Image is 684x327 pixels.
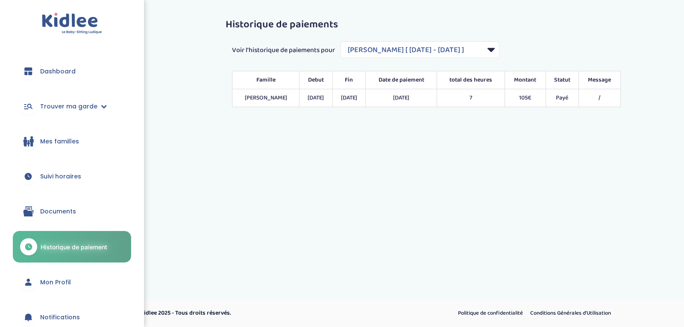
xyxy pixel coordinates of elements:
[40,67,76,76] span: Dashboard
[437,71,505,89] th: total des heures
[13,267,131,298] a: Mon Profil
[332,89,365,107] td: [DATE]
[13,231,131,263] a: Historique de paiement
[365,71,437,89] th: Date de paiement
[546,71,578,89] th: Statut
[578,71,620,89] th: Message
[226,19,627,30] h3: Historique de paiements
[13,196,131,227] a: Documents
[40,137,79,146] span: Mes familles
[299,71,332,89] th: Debut
[232,45,335,55] span: Voir l'historique de paiements pour
[40,278,71,287] span: Mon Profil
[40,313,80,322] span: Notifications
[437,89,505,107] td: 7
[332,71,365,89] th: Fin
[42,13,102,35] img: logo.svg
[13,56,131,87] a: Dashboard
[365,89,437,107] td: [DATE]
[232,71,299,89] th: Famille
[505,89,546,107] td: 105€
[41,242,107,251] span: Historique de paiement
[135,309,379,318] p: © Kidlee 2025 - Tous droits réservés.
[13,91,131,122] a: Trouver ma garde
[40,102,97,111] span: Trouver ma garde
[299,89,332,107] td: [DATE]
[505,71,546,89] th: Montant
[455,308,526,319] a: Politique de confidentialité
[232,89,299,107] td: [PERSON_NAME]
[527,308,614,319] a: Conditions Générales d’Utilisation
[13,161,131,192] a: Suivi horaires
[578,89,620,107] td: /
[13,126,131,157] a: Mes familles
[546,89,578,107] td: Payé
[40,172,81,181] span: Suivi horaires
[40,207,76,216] span: Documents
